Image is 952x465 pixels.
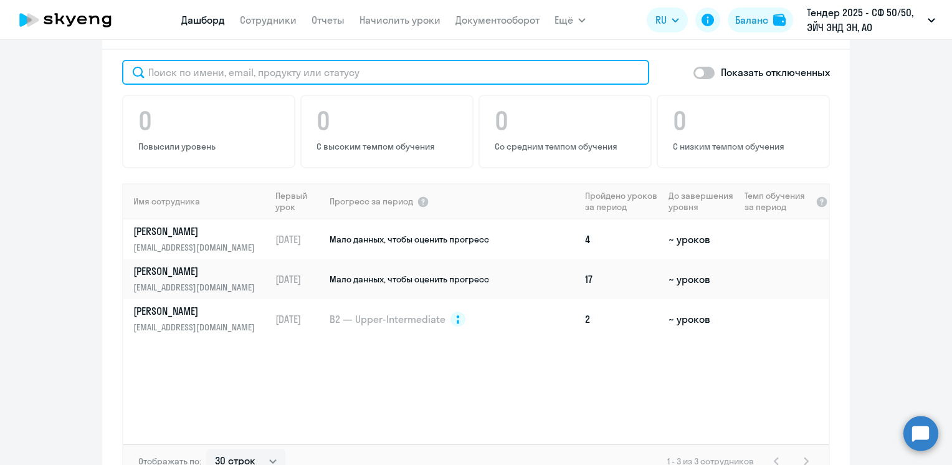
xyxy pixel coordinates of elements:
a: Сотрудники [240,14,297,26]
img: balance [773,14,786,26]
td: ~ уроков [664,259,739,299]
td: 4 [580,219,664,259]
th: Пройдено уроков за период [580,183,664,219]
a: Документооборот [455,14,540,26]
p: [PERSON_NAME] [133,304,262,318]
span: Мало данных, чтобы оценить прогресс [330,274,489,285]
p: [EMAIL_ADDRESS][DOMAIN_NAME] [133,280,262,294]
p: [EMAIL_ADDRESS][DOMAIN_NAME] [133,241,262,254]
p: Показать отключенных [721,65,830,80]
span: B2 — Upper-Intermediate [330,312,445,326]
span: RU [655,12,667,27]
a: [PERSON_NAME][EMAIL_ADDRESS][DOMAIN_NAME] [133,224,270,254]
p: Тендер 2025 - СФ 50/50, ЭЙЧ ЭНД ЭН, АО [807,5,923,35]
td: [DATE] [270,219,328,259]
a: [PERSON_NAME][EMAIL_ADDRESS][DOMAIN_NAME] [133,304,270,334]
td: 2 [580,299,664,339]
p: [EMAIL_ADDRESS][DOMAIN_NAME] [133,320,262,334]
a: Начислить уроки [359,14,440,26]
td: ~ уроков [664,299,739,339]
td: ~ уроков [664,219,739,259]
a: [PERSON_NAME][EMAIL_ADDRESS][DOMAIN_NAME] [133,264,270,294]
td: 17 [580,259,664,299]
p: [PERSON_NAME] [133,224,262,238]
td: [DATE] [270,299,328,339]
th: Первый урок [270,183,328,219]
input: Поиск по имени, email, продукту или статусу [122,60,649,85]
span: Прогресс за период [330,196,413,207]
a: Отчеты [312,14,345,26]
button: Ещё [555,7,586,32]
span: Мало данных, чтобы оценить прогресс [330,234,489,245]
button: Балансbalance [728,7,793,32]
button: Тендер 2025 - СФ 50/50, ЭЙЧ ЭНД ЭН, АО [801,5,941,35]
p: [PERSON_NAME] [133,264,262,278]
th: Имя сотрудника [123,183,270,219]
div: Баланс [735,12,768,27]
span: Ещё [555,12,573,27]
td: [DATE] [270,259,328,299]
button: RU [647,7,688,32]
span: Темп обучения за период [745,190,812,213]
a: Дашборд [181,14,225,26]
th: До завершения уровня [664,183,739,219]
